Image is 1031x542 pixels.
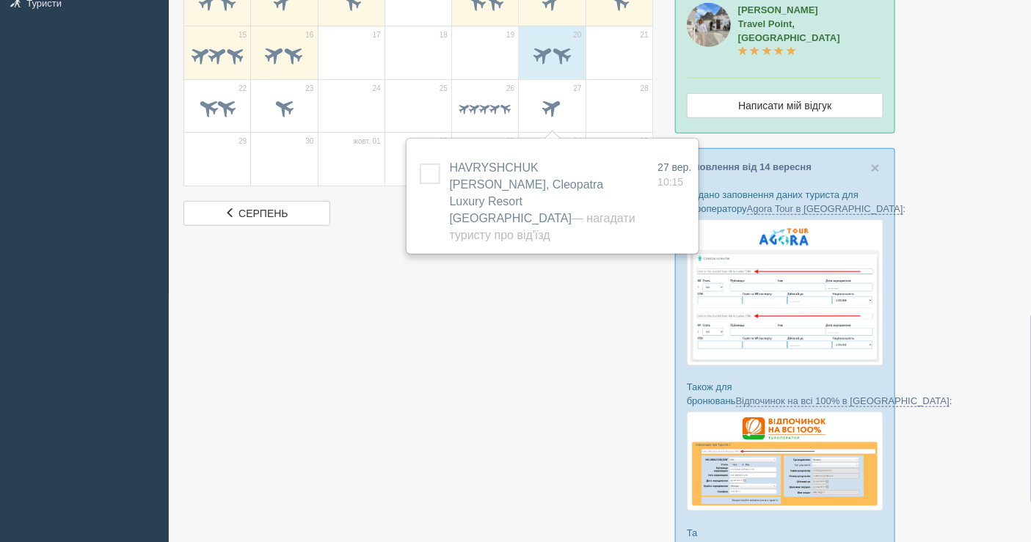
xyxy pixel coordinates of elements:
span: 04 [574,136,582,147]
p: Додано заповнення даних туриста для туроператору : [687,188,884,216]
a: [PERSON_NAME]Travel Point, [GEOGRAPHIC_DATA] [738,4,840,57]
button: Close [871,160,880,175]
span: HAVRYSHCHUK [PERSON_NAME], Cleopatra Luxury Resort [GEOGRAPHIC_DATA] [450,161,635,241]
span: 05 [641,136,649,147]
a: серпень [183,201,330,226]
span: 22 [238,84,247,94]
span: 18 [440,30,448,40]
span: 02 [440,136,448,147]
span: 27 [574,84,582,94]
span: 19 [506,30,514,40]
a: Agora Tour в [GEOGRAPHIC_DATA] [747,203,903,215]
span: жовт. 01 [353,136,381,147]
span: 03 [506,136,514,147]
span: × [871,159,880,176]
span: 28 [641,84,649,94]
span: 23 [305,84,313,94]
span: 30 [305,136,313,147]
span: 27 вер. [657,161,691,173]
span: 25 [440,84,448,94]
span: 17 [373,30,381,40]
img: otdihnavse100--%D1%84%D0%BE%D1%80%D0%BC%D0%B0-%D0%B1%D1%80%D0%BE%D0%BD%D0%B8%D1%80%D0%BE%D0%B2%D0... [687,411,884,511]
img: agora-tour-%D1%84%D0%BE%D1%80%D0%BC%D0%B0-%D0%B1%D1%80%D0%BE%D0%BD%D1%8E%D0%B2%D0%B0%D0%BD%D0%BD%... [687,219,884,366]
a: Оновлення від 14 вересня [687,161,812,172]
a: Відпочинок на всі 100% в [GEOGRAPHIC_DATA] [736,395,950,407]
span: 21 [641,30,649,40]
a: 27 вер. 10:15 [657,160,691,189]
span: 29 [238,136,247,147]
span: 10:15 [657,176,683,188]
span: 26 [506,84,514,94]
a: Написати мій відгук [687,93,884,118]
span: серпень [238,208,288,219]
span: 24 [373,84,381,94]
span: — Нагадати туристу про від'їзд [450,212,635,241]
a: HAVRYSHCHUK [PERSON_NAME], Cleopatra Luxury Resort [GEOGRAPHIC_DATA]— Нагадати туристу про від'їзд [450,161,635,241]
p: Також для бронювань : [687,380,884,408]
span: 16 [305,30,313,40]
span: 15 [238,30,247,40]
span: 20 [574,30,582,40]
